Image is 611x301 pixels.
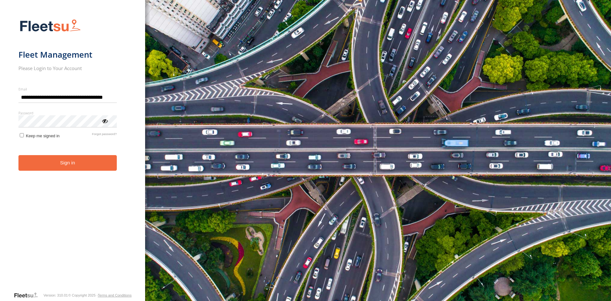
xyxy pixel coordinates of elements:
[44,293,68,297] div: Version: 310.01
[18,15,127,291] form: main
[14,292,43,298] a: Visit our Website
[92,132,117,138] a: Forgot password?
[68,293,132,297] div: © Copyright 2025 -
[20,133,24,137] input: Keep me signed in
[18,18,82,34] img: Fleetsu
[18,87,117,91] label: Email
[102,118,108,124] div: ViewPassword
[18,65,117,71] h2: Please Login to Your Account
[26,133,60,138] span: Keep me signed in
[18,49,117,60] h1: Fleet Management
[18,155,117,171] button: Sign in
[98,293,131,297] a: Terms and Conditions
[18,111,117,115] label: Password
